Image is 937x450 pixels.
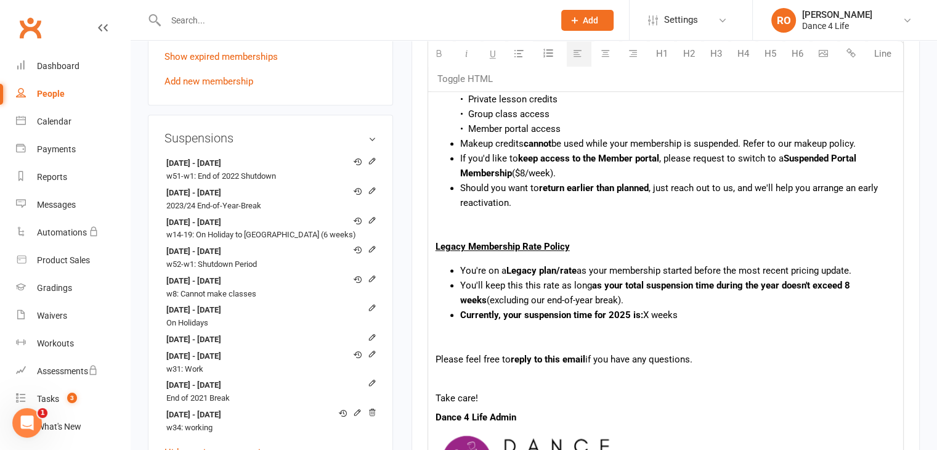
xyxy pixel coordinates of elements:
button: Ordered List [536,43,564,66]
li: End of 2021 Break [164,376,376,406]
input: Search... [162,12,545,29]
div: Product Sales [37,255,90,265]
span: ($8/week). [512,168,556,179]
a: Workouts [16,330,130,358]
span: Add [583,15,598,25]
li: X weeks [460,308,896,322]
strong: [DATE] - [DATE] [166,157,370,170]
strong: [DATE] - [DATE] [166,304,370,317]
button: H1 [650,42,674,67]
a: People [16,80,130,108]
span: 3 [67,393,77,403]
div: Dance 4 Life [802,20,872,31]
a: Calendar [16,108,130,136]
div: Tasks [37,394,59,404]
li: On Holidays [164,301,376,331]
div: Gradings [37,283,72,293]
a: Automations [16,219,130,247]
p: Take care! [436,391,896,406]
a: Waivers [16,302,130,330]
strong: [DATE] - [DATE] [166,187,370,200]
b: Currently, your suspension time for 2025 is: [460,309,643,321]
li: • Private lesson credits • Group class access • Member portal access [460,77,896,136]
li: If you'd like to [460,151,896,181]
iframe: Intercom live chat [12,408,42,438]
button: Align text left [567,41,591,67]
div: Assessments [37,366,98,376]
a: Product Sales [16,247,130,274]
strong: [DATE] - [DATE] [166,350,370,363]
li: w31: Work [164,347,376,377]
strong: [DATE] - [DATE] [166,245,370,258]
strong: [DATE] - [DATE] [166,333,370,346]
button: H5 [758,42,782,67]
li: 2023/24 End-of-Year-Break [164,184,376,214]
li: Makeup credits be used while your membership is suspended. Refer to our makeup policy. [460,136,896,151]
div: Workouts [37,338,74,348]
a: Payments [16,136,130,163]
button: Underline [484,41,505,67]
b: return earlier than planned [539,182,649,194]
div: What's New [37,422,81,432]
b: keep access to the Member portal [518,153,659,164]
strong: [DATE] - [DATE] [166,379,370,392]
span: Dance 4 Life Admin [436,412,516,423]
a: Show expired memberships [164,51,278,62]
div: Reports [37,172,67,182]
span: , please request to switch to a [659,153,784,164]
span: You're on a [460,265,506,276]
li: w51-w1: End of 2022 Shutdown [164,154,376,184]
a: Assessments [16,358,130,385]
div: Automations [37,227,87,237]
span: You'll keep this this rate as long (excluding our end-of-year break). [460,280,850,306]
a: What's New [16,413,130,441]
li: w34: working [164,406,376,436]
button: Toggle HTML [431,67,499,91]
b: Legacy plan/rate [506,265,577,276]
button: Unordered List [508,41,533,67]
button: Insert link [840,42,865,67]
span: Please feel free to if you have any questions. [436,354,692,365]
strong: [DATE] - [DATE] [166,409,370,422]
span: Legacy Membership Rate Policy [436,241,570,252]
button: Italic [456,41,481,67]
b: Suspended Portal Membership [460,153,856,179]
a: Add new membership [164,76,253,87]
button: Align text right [622,41,647,67]
button: Center [594,41,619,67]
li: w14-19: On Holiday to [GEOGRAPHIC_DATA] (6 weeks) [164,213,376,243]
div: Messages [37,200,76,210]
a: Messages [16,191,130,219]
span: as your membership started before the most recent pricing update. [577,265,851,276]
button: Line [868,42,898,67]
div: People [37,89,65,99]
button: H3 [704,42,728,67]
li: w8: Cannot make classes [164,272,376,302]
span: Settings [664,6,698,34]
div: Payments [37,144,76,154]
b: as your total suspension time during the year doesn't exceed 8 weeks [460,280,850,306]
strong: [DATE] - [DATE] [166,275,370,288]
div: RO [771,8,796,33]
div: Calendar [37,117,71,126]
a: Gradings [16,274,130,302]
button: H6 [785,42,809,67]
div: [PERSON_NAME] [802,9,872,20]
b: cannot [524,138,551,149]
span: 1 [38,408,47,418]
a: Clubworx [15,12,46,43]
strong: [DATE] - [DATE] [166,216,370,229]
span: , just reach out to us, and we'll help you arrange an early reactivation. [460,182,878,208]
button: H2 [677,42,701,67]
h3: Suspensions [164,131,376,145]
a: Tasks 3 [16,385,130,413]
button: Bold [428,41,453,67]
li: Should you want to [460,181,896,210]
a: Dashboard [16,52,130,80]
b: reply to this email [511,354,585,365]
button: H4 [731,42,755,67]
a: Reports [16,163,130,191]
div: Waivers [37,311,67,321]
div: Dashboard [37,61,79,71]
li: w52-w1: Shutdown Period [164,242,376,272]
